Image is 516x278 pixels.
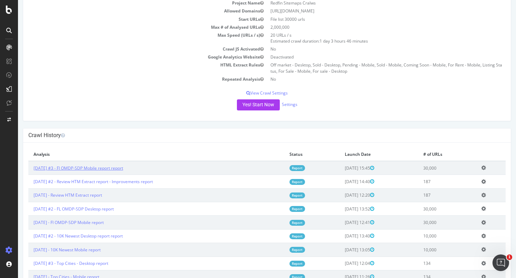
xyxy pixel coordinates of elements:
[271,179,287,185] a: Report
[327,233,356,239] span: [DATE] 13:40
[249,61,488,75] td: Off market - Desktop, Sold - Desktop, Pending - Mobile, Sold - Mobile, Coming Soon - Mobile, For ...
[492,254,509,271] iframe: Intercom live chat
[400,188,458,202] td: 187
[249,31,488,45] td: 20 URLs / s Estimated crawl duration:
[249,75,488,83] td: No
[10,148,266,161] th: Analysis
[327,219,356,225] span: [DATE] 12:41
[10,75,249,83] td: Repeated Analysis
[249,53,488,61] td: Deactivated
[507,254,512,260] span: 1
[400,202,458,216] td: 30,000
[400,161,458,175] td: 30,000
[400,148,458,161] th: # of URLs
[271,206,287,212] a: Report
[264,101,279,107] a: Settings
[322,148,400,161] th: Launch Date
[400,175,458,188] td: 187
[327,260,356,266] span: [DATE] 12:04
[271,247,287,253] a: Report
[400,257,458,270] td: 134
[219,99,262,110] button: Yes! Start Now
[16,192,84,198] a: [DATE] - Review HTM Extract report
[249,23,488,31] td: 2,000,000
[271,233,287,239] a: Report
[16,179,135,185] a: [DATE] #2 - Review HTM Extract report - Improvements report
[327,206,356,212] span: [DATE] 13:52
[327,192,356,198] span: [DATE] 12:20
[327,165,356,171] span: [DATE] 15:45
[10,61,249,75] td: HTML Extract Rules
[271,192,287,198] a: Report
[400,229,458,243] td: 10,000
[327,179,356,185] span: [DATE] 14:40
[400,243,458,257] td: 10,000
[249,7,488,15] td: [URL][DOMAIN_NAME]
[271,220,287,226] a: Report
[16,260,90,266] a: [DATE] #3 - Top Cities - Desktop report
[10,23,249,31] td: Max # of Analysed URLs
[10,31,249,45] td: Max Speed (URLs / s)
[10,132,488,139] h4: Crawl History
[16,233,105,239] a: [DATE] #2 - 10K Newest Desktop report report
[16,219,86,225] a: [DATE] - Fl OMDP-SDP Mobile report
[249,15,488,23] td: File list 30000 urls
[271,165,287,171] a: Report
[249,45,488,53] td: No
[400,216,458,229] td: 30,000
[16,247,83,253] a: [DATE] - 10K Newest Mobile report
[10,45,249,53] td: Crawl JS Activated
[266,148,322,161] th: Status
[16,206,96,212] a: [DATE] #2 - FL OMDP-SDP Desktop report
[327,247,356,253] span: [DATE] 13:05
[10,90,488,96] p: View Crawl Settings
[271,261,287,267] a: Report
[302,38,350,44] span: 1 day 3 hours 46 minutes
[10,15,249,23] td: Start URLs
[10,53,249,61] td: Google Analytics Website
[10,7,249,15] td: Allowed Domains
[16,165,105,171] a: [DATE] #3 - Fl OMDP-SDP Mobile report report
